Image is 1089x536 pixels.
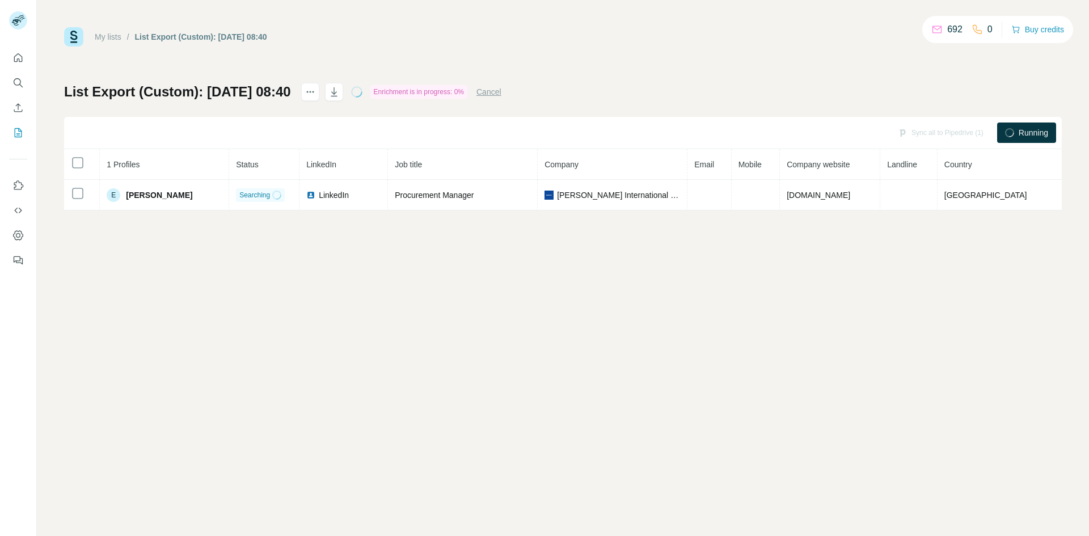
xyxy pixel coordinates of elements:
button: My lists [9,123,27,143]
span: [DOMAIN_NAME] [787,191,850,200]
button: Search [9,73,27,93]
span: Running [1019,127,1048,138]
li: / [127,31,129,43]
button: Use Surfe API [9,200,27,221]
button: Feedback [9,250,27,271]
button: Quick start [9,48,27,68]
span: [PERSON_NAME] International Group [557,189,680,201]
span: Job title [395,160,422,169]
div: E [107,188,120,202]
span: 1 Profiles [107,160,140,169]
span: Procurement Manager [395,191,474,200]
p: 692 [947,23,963,36]
span: LinkedIn [306,160,336,169]
span: Landline [887,160,917,169]
img: LinkedIn logo [306,191,315,200]
span: LinkedIn [319,189,349,201]
span: [PERSON_NAME] [126,189,192,201]
span: Country [944,160,972,169]
span: [GEOGRAPHIC_DATA] [944,191,1027,200]
img: Surfe Logo [64,27,83,47]
img: company-logo [544,191,554,200]
button: Enrich CSV [9,98,27,118]
span: Status [236,160,259,169]
h1: List Export (Custom): [DATE] 08:40 [64,83,291,101]
button: Cancel [476,86,501,98]
span: Company website [787,160,850,169]
a: My lists [95,32,121,41]
button: Use Surfe on LinkedIn [9,175,27,196]
button: Buy credits [1011,22,1064,37]
div: List Export (Custom): [DATE] 08:40 [135,31,267,43]
span: Company [544,160,579,169]
div: Enrichment is in progress: 0% [370,85,467,99]
button: actions [301,83,319,101]
span: Mobile [738,160,762,169]
span: Searching [239,190,270,200]
span: Email [694,160,714,169]
p: 0 [987,23,993,36]
button: Dashboard [9,225,27,246]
